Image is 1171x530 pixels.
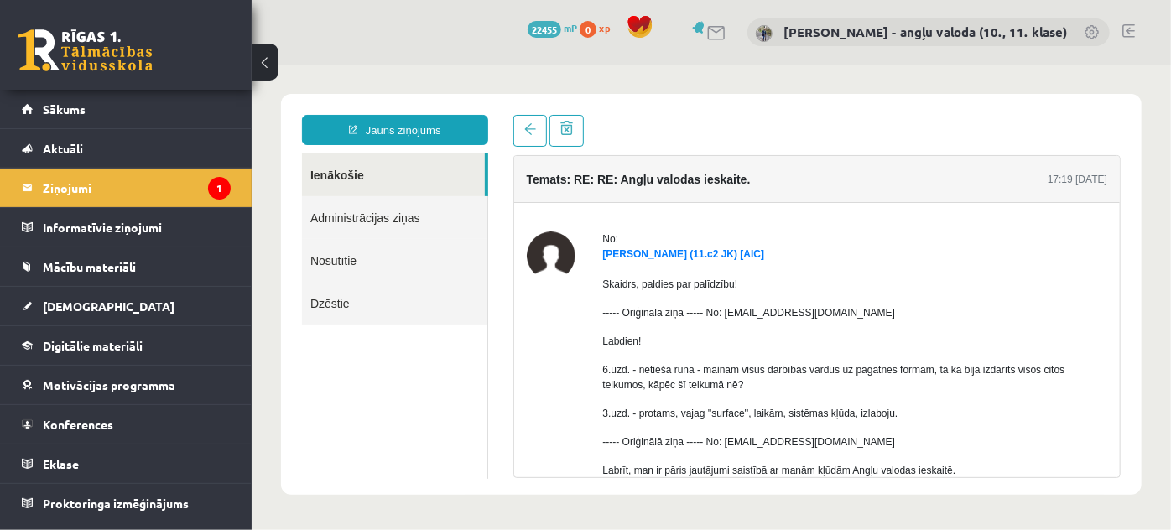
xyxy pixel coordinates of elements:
span: Digitālie materiāli [43,338,143,353]
span: Konferences [43,417,113,432]
a: Mācību materiāli [22,247,231,286]
span: 22455 [528,21,561,38]
a: Konferences [22,405,231,444]
a: Ienākošie [50,89,233,132]
span: Eklase [43,456,79,471]
span: Mācību materiāli [43,259,136,274]
a: Rīgas 1. Tālmācības vidusskola [18,29,153,71]
p: Labdien! [351,269,856,284]
a: Motivācijas programma [22,366,231,404]
span: [DEMOGRAPHIC_DATA] [43,299,174,314]
span: Motivācijas programma [43,377,175,392]
a: Informatīvie ziņojumi [22,208,231,247]
a: Ziņojumi1 [22,169,231,207]
a: Jauns ziņojums [50,50,237,81]
p: Skaidrs, paldies par palīdzību! [351,212,856,227]
span: Proktoringa izmēģinājums [43,496,189,511]
i: 1 [208,177,231,200]
legend: Ziņojumi [43,169,231,207]
a: Sākums [22,90,231,128]
a: [DEMOGRAPHIC_DATA] [22,287,231,325]
img: Kristiāns Viļums [275,167,324,216]
span: Sākums [43,101,86,117]
p: 3.uzd. - protams, vajag ''surface'', laikām, sistēmas kļūda, izlaboju. [351,341,856,356]
span: mP [564,21,577,34]
span: Aktuāli [43,141,83,156]
a: Nosūtītie [50,174,236,217]
p: ----- Oriģinālā ziņa ----- No: [EMAIL_ADDRESS][DOMAIN_NAME] [351,370,856,385]
legend: Informatīvie ziņojumi [43,208,231,247]
h4: Temats: RE: RE: Angļu valodas ieskaite. [275,108,499,122]
a: 22455 mP [528,21,577,34]
a: Aktuāli [22,129,231,168]
p: ----- Oriģinālā ziņa ----- No: [EMAIL_ADDRESS][DOMAIN_NAME] [351,241,856,256]
a: Dzēstie [50,217,236,260]
a: [PERSON_NAME] (11.c2 JK) [AIC] [351,184,513,195]
span: xp [599,21,610,34]
a: Proktoringa izmēģinājums [22,484,231,522]
a: 0 xp [580,21,618,34]
span: 0 [580,21,596,38]
a: Eklase [22,444,231,483]
div: 17:19 [DATE] [796,107,856,122]
div: No: [351,167,856,182]
a: Administrācijas ziņas [50,132,236,174]
p: 6.uzd. - netiešā runa - mainam visus darbības vārdus uz pagātnes formām, tā kā bija izdarīts viso... [351,298,856,328]
a: Digitālie materiāli [22,326,231,365]
a: [PERSON_NAME] - angļu valoda (10., 11. klase) [783,23,1067,40]
img: Alla Bautre - angļu valoda (10., 11. klase) [756,25,773,42]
